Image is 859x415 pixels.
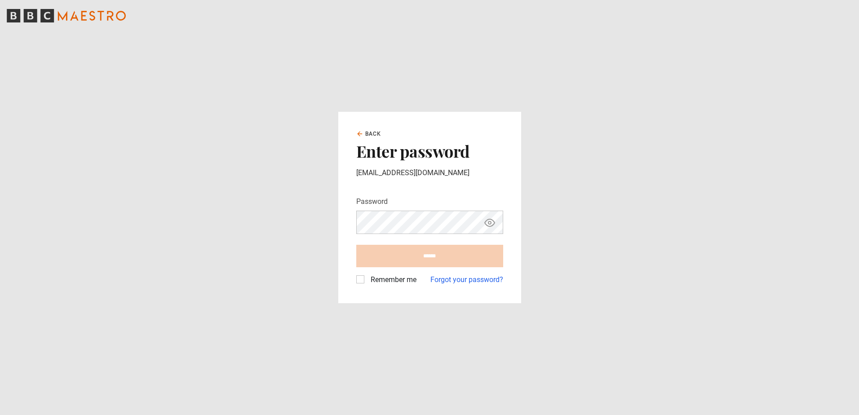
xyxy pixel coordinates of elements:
button: Show password [482,215,497,230]
svg: BBC Maestro [7,9,126,22]
h2: Enter password [356,141,503,160]
span: Back [365,130,381,138]
a: Forgot your password? [430,274,503,285]
p: [EMAIL_ADDRESS][DOMAIN_NAME] [356,168,503,178]
label: Password [356,196,388,207]
a: Back [356,130,381,138]
label: Remember me [367,274,416,285]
